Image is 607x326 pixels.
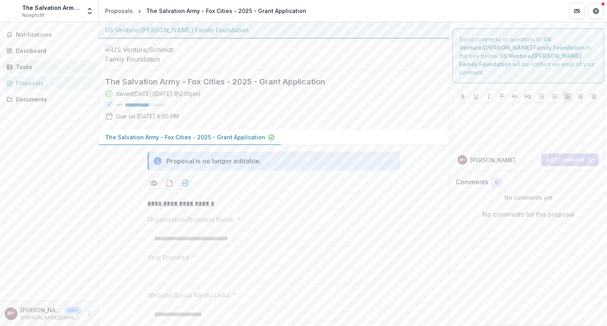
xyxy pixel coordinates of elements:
[16,32,92,38] span: Notifications
[146,7,306,15] div: The Salvation Army - Fox Cities - 2025 - Grant Application
[147,177,160,189] button: Preview 826cdae0-a5f3-4cc3-a765-7ea50cd58d9d-0.pdf
[102,5,136,17] a: Proposals
[456,178,488,186] h2: Comments
[458,92,468,101] button: Bold
[484,92,494,101] button: Italicize
[163,177,176,189] button: download-proposal
[166,156,261,166] div: Proposal is no longer editable.
[147,215,234,224] p: Organization/Business Name
[456,193,601,202] p: No comments yet
[523,92,533,101] button: Heading 2
[6,5,19,17] img: The Salvation Army - Fox Cities
[510,92,520,101] button: Heading 1
[84,309,94,319] button: More
[497,92,507,101] button: Strike
[22,12,44,19] span: Nonprofit
[116,112,179,120] p: Due on [DATE] 6:00 PM
[589,92,598,101] button: Align Right
[459,158,466,162] div: Megan Durham <megan.durham@usc.salvationarmy.org>
[459,52,581,67] strong: US Venture/[PERSON_NAME] Family Foundation
[3,93,95,106] a: Documents
[569,3,585,19] button: Partners
[179,177,192,189] button: download-proposal
[3,77,95,90] a: Proposals
[84,3,95,19] button: Open entity switcher
[563,92,572,101] button: Align Left
[116,90,201,98] div: Saved [DATE] ( [DATE] @ 2:05pm )
[3,60,95,73] a: Tasks
[21,306,62,314] p: [PERSON_NAME] <[PERSON_NAME][EMAIL_ADDRESS][PERSON_NAME][DOMAIN_NAME]>
[495,179,498,186] span: 0
[3,28,95,41] button: Notifications
[576,92,585,101] button: Align Center
[550,92,559,101] button: Ordered List
[470,156,515,164] p: [PERSON_NAME]
[16,79,89,87] div: Proposals
[105,133,265,141] p: The Salvation Army - Fox Cities - 2025 - Grant Application
[541,154,599,166] button: Add Comment
[65,307,81,314] p: User
[105,7,133,15] div: Proposals
[147,290,230,300] p: Website/Social Media Links
[8,311,15,316] div: Megan Durham <megan.durham@usc.salvationarmy.org>
[21,314,81,321] p: [PERSON_NAME][EMAIL_ADDRESS][PERSON_NAME][DOMAIN_NAME]
[471,92,481,101] button: Underline
[105,25,443,35] div: US Venture/[PERSON_NAME] Family Foundation
[116,102,122,108] p: 59 %
[105,45,184,64] img: US Venture/Schmidt Family Foundation
[16,63,89,71] div: Tasks
[16,95,89,103] div: Documents
[105,77,430,86] h2: The Salvation Army - Fox Cities - 2025 - Grant Application
[452,28,604,83] div: Send comments or questions to in the box below. will be notified via email of your comment.
[3,44,95,57] a: Dashboard
[16,47,89,55] div: Dashboard
[22,4,81,12] div: The Salvation Army - Fox Cities
[588,3,604,19] button: Get Help
[537,92,546,101] button: Bullet List
[102,5,309,17] nav: breadcrumb
[147,253,189,262] p: Year Founded
[483,210,574,219] p: No comments for this proposal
